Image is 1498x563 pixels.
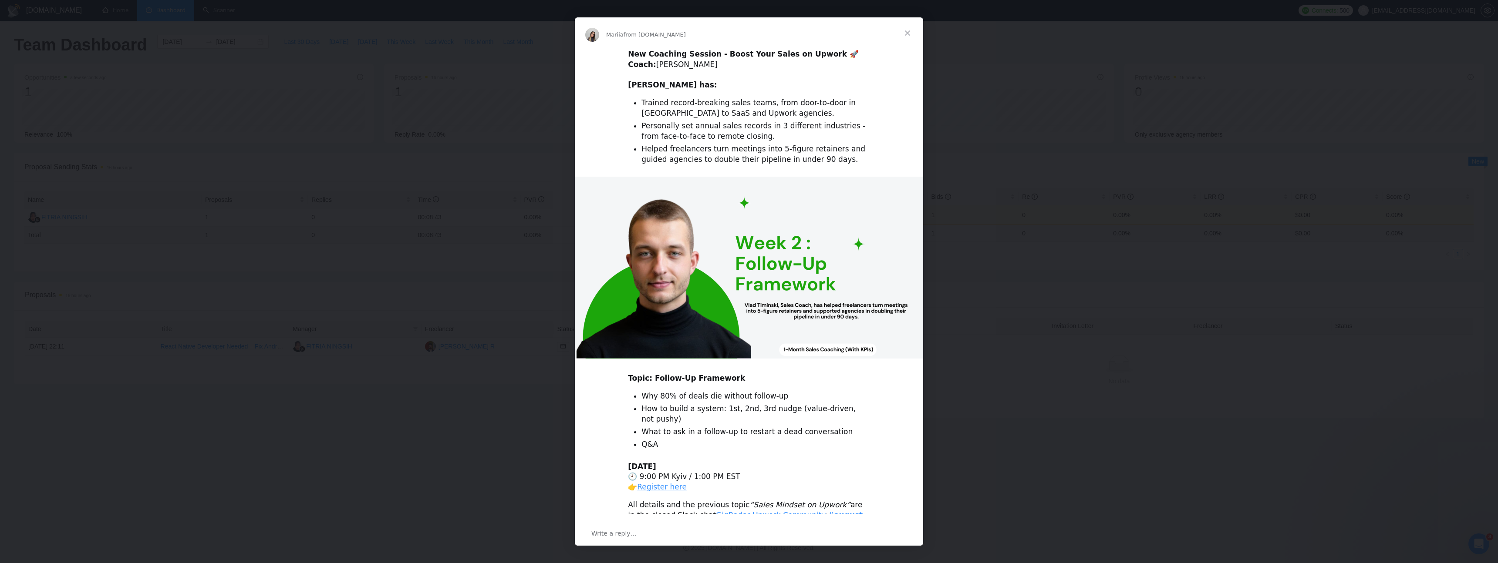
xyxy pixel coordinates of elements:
[585,28,599,42] img: Profile image for Mariia
[641,439,870,450] li: Q&A
[628,500,870,531] div: All details and the previous topic are in the closed Slack chat :
[628,462,870,493] div: 🕘 9:00 PM Kyiv / 1:00 PM EST 👉
[641,121,870,142] li: Personally set annual sales records in 3 different industries - from face-to-face to remote closing.
[641,404,870,425] li: How to build a system: 1st, 2nd, 3rd nudge (value-driven, not pushy)
[641,391,870,402] li: Why 80% of deals die without follow-up
[575,521,923,546] div: Open conversation and reply
[628,49,870,90] div: ​ [PERSON_NAME] ​ ​
[628,462,656,471] b: [DATE]
[892,17,923,49] span: Close
[641,427,870,437] li: What to ask in a follow-up to restart a dead conversation
[606,31,624,38] span: Mariia
[749,500,850,509] i: “Sales Mindset on Upwork”
[591,528,637,539] span: Write a reply…
[641,98,870,119] li: Trained record-breaking sales teams, from door-to-door in [GEOGRAPHIC_DATA] to SaaS and Upwork ag...
[628,374,745,382] b: Topic: Follow-Up Framework
[624,31,686,38] span: from [DOMAIN_NAME]
[641,144,870,165] li: Helped freelancers turn meetings into 5-figure retainers and guided agencies to double their pipe...
[637,483,687,491] a: Register here
[628,80,717,89] b: [PERSON_NAME] has:
[716,511,825,519] a: GigRadar Upwork Community
[628,50,859,58] b: New Coaching Session - Boost Your Sales on Upwork 🚀
[628,60,656,69] b: Coach:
